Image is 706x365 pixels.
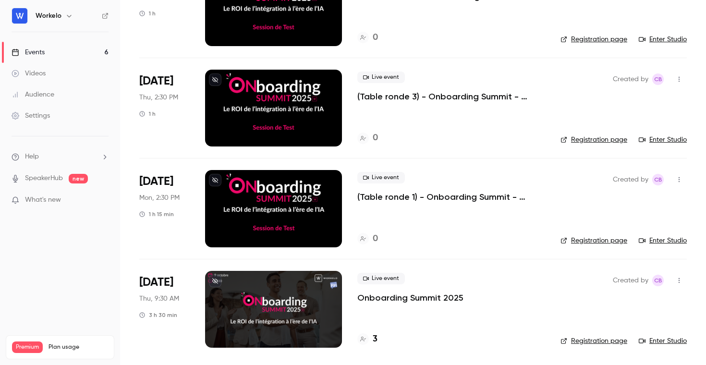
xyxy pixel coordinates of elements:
[357,232,378,245] a: 0
[69,174,88,183] span: new
[654,73,662,85] span: CB
[373,31,378,44] h4: 0
[12,152,109,162] li: help-dropdown-opener
[12,90,54,99] div: Audience
[139,70,190,146] div: Oct 2 Thu, 2:30 PM (Europe/Paris)
[654,275,662,286] span: CB
[12,111,50,121] div: Settings
[357,132,378,145] a: 0
[613,275,648,286] span: Created by
[25,195,61,205] span: What's new
[654,174,662,185] span: CB
[139,10,156,17] div: 1 h
[613,174,648,185] span: Created by
[357,292,463,304] a: Onboarding Summit 2025
[613,73,648,85] span: Created by
[25,152,39,162] span: Help
[357,273,405,284] span: Live event
[12,341,43,353] span: Premium
[139,170,190,247] div: Oct 6 Mon, 2:30 PM (Europe/Paris)
[97,196,109,205] iframe: Noticeable Trigger
[639,336,687,346] a: Enter Studio
[139,275,173,290] span: [DATE]
[639,35,687,44] a: Enter Studio
[12,8,27,24] img: Workelo
[652,174,664,185] span: Chloé B
[652,275,664,286] span: Chloé B
[139,174,173,189] span: [DATE]
[357,172,405,183] span: Live event
[560,336,627,346] a: Registration page
[49,343,108,351] span: Plan usage
[373,232,378,245] h4: 0
[639,135,687,145] a: Enter Studio
[12,48,45,57] div: Events
[373,333,377,346] h4: 3
[36,11,61,21] h6: Workelo
[12,69,46,78] div: Videos
[139,193,180,203] span: Mon, 2:30 PM
[139,110,156,118] div: 1 h
[357,333,377,346] a: 3
[139,294,179,304] span: Thu, 9:30 AM
[25,173,63,183] a: SpeakerHub
[139,271,190,348] div: Oct 9 Thu, 9:30 AM (Europe/Paris)
[357,72,405,83] span: Live event
[639,236,687,245] a: Enter Studio
[139,93,178,102] span: Thu, 2:30 PM
[357,31,378,44] a: 0
[139,210,174,218] div: 1 h 15 min
[652,73,664,85] span: Chloé B
[139,73,173,89] span: [DATE]
[139,311,177,319] div: 3 h 30 min
[560,135,627,145] a: Registration page
[373,132,378,145] h4: 0
[560,236,627,245] a: Registration page
[357,91,545,102] a: (Table ronde 3) - Onboarding Summit - Préparation de l'échange
[560,35,627,44] a: Registration page
[357,191,545,203] a: (Table ronde 1) - Onboarding Summit - Préparation de l'échange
